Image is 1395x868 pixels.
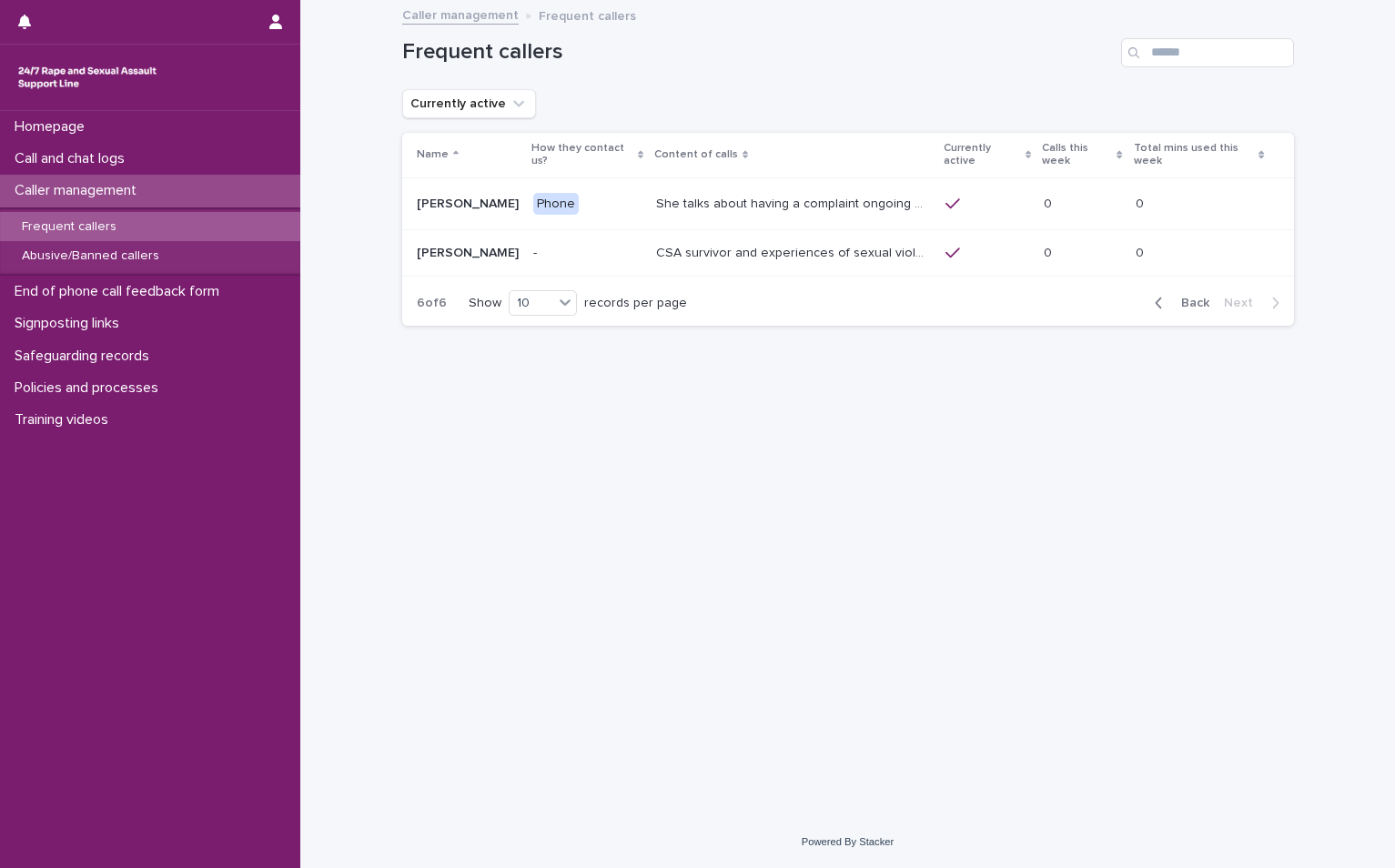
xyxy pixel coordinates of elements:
span: Back [1170,297,1209,309]
p: Currently active [944,138,1021,172]
span: Next [1224,297,1264,309]
p: Caller management [7,182,151,199]
p: Frequent callers [539,5,636,25]
p: - [533,246,642,261]
h1: Frequent callers [402,39,1114,66]
button: Back [1140,295,1217,311]
p: Calls this week [1042,138,1112,172]
p: How they contact us? [531,138,633,172]
p: Training videos [7,411,123,429]
p: [PERSON_NAME] [417,193,522,212]
p: Content of calls [654,145,738,165]
p: Call and chat logs [7,150,139,167]
button: Currently active [402,89,536,118]
p: Show [469,296,501,311]
p: Homepage [7,118,99,136]
p: 0 [1136,242,1147,261]
p: 0 [1044,242,1056,261]
a: Powered By Stacker [802,836,894,847]
p: Frequent callers [7,219,131,235]
p: Total mins used this week [1134,138,1255,172]
p: Policies and processes [7,379,173,397]
p: CSA survivor and experiences of sexual violence in her teens. Long history of abuse. Went to ther... [656,242,935,261]
p: 6 of 6 [402,281,461,326]
img: rhQMoQhaT3yELyF149Cw [15,59,160,96]
div: 10 [510,294,553,313]
button: Next [1217,295,1294,311]
p: Name [417,145,449,165]
a: Caller management [402,4,519,25]
p: Abusive/Banned callers [7,248,174,264]
p: End of phone call feedback form [7,283,234,300]
p: She talks about having a complaint ongoing with the police, and may mention that she has diagnose... [656,193,935,212]
p: records per page [584,296,687,311]
p: 0 [1136,193,1147,212]
p: Signposting links [7,315,134,332]
tr: [PERSON_NAME][PERSON_NAME] PhoneShe talks about having a complaint ongoing with the police, and m... [402,177,1294,230]
p: Safeguarding records [7,348,164,365]
p: [PERSON_NAME] [417,242,522,261]
tr: [PERSON_NAME][PERSON_NAME] -CSA survivor and experiences of sexual violence in her teens. Long hi... [402,230,1294,277]
div: Phone [533,193,579,216]
input: Search [1121,38,1294,67]
p: 0 [1044,193,1056,212]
